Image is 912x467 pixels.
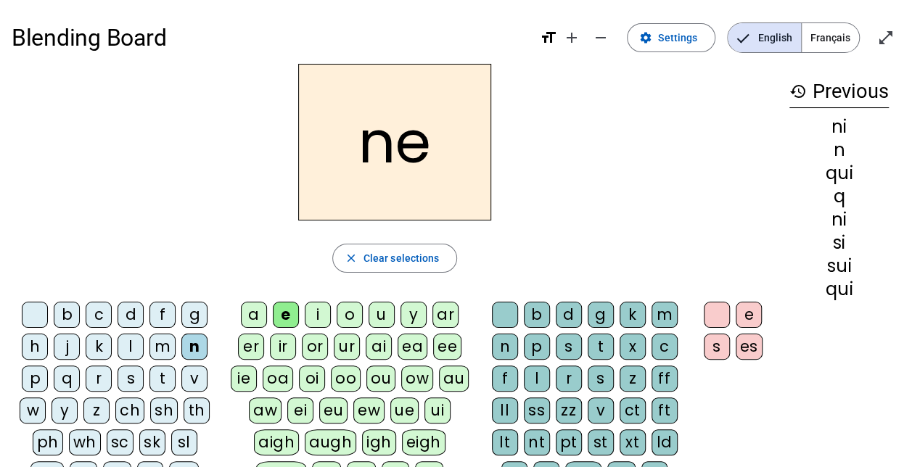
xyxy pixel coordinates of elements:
[592,29,609,46] mat-icon: remove
[305,302,331,328] div: i
[871,23,900,52] button: Enter full screen
[184,397,210,423] div: th
[736,334,763,360] div: es
[540,29,557,46] mat-icon: format_size
[556,334,582,360] div: s
[704,334,730,360] div: s
[86,302,112,328] div: c
[302,334,328,360] div: or
[22,334,48,360] div: h
[273,302,299,328] div: e
[620,302,646,328] div: k
[305,429,356,455] div: augh
[231,365,257,392] div: ie
[332,244,458,273] button: Clear selections
[86,365,112,392] div: r
[54,365,80,392] div: q
[652,334,678,360] div: c
[149,302,176,328] div: f
[398,334,427,360] div: ea
[353,397,385,423] div: ew
[69,429,101,455] div: wh
[789,75,889,108] h3: Previous
[149,365,176,392] div: t
[432,302,459,328] div: ar
[620,397,646,423] div: ct
[270,334,296,360] div: ir
[238,334,264,360] div: er
[12,15,528,61] h1: Blending Board
[107,429,133,455] div: sc
[83,397,110,423] div: z
[319,397,348,423] div: eu
[588,365,614,392] div: s
[556,429,582,455] div: pt
[524,397,550,423] div: ss
[877,29,895,46] mat-icon: open_in_full
[171,429,197,455] div: sl
[789,141,889,159] div: n
[115,397,144,423] div: ch
[492,365,518,392] div: f
[620,334,646,360] div: x
[366,365,395,392] div: ou
[401,365,433,392] div: ow
[424,397,451,423] div: ui
[563,29,580,46] mat-icon: add
[524,334,550,360] div: p
[263,365,293,392] div: oa
[433,334,461,360] div: ee
[789,211,889,228] div: ni
[345,252,358,265] mat-icon: close
[118,334,144,360] div: l
[789,83,807,100] mat-icon: history
[181,365,208,392] div: v
[249,397,282,423] div: aw
[118,365,144,392] div: s
[524,365,550,392] div: l
[556,397,582,423] div: zz
[181,334,208,360] div: n
[298,64,491,220] h2: ne
[658,29,697,46] span: Settings
[402,429,445,455] div: eigh
[789,234,889,252] div: si
[652,429,678,455] div: ld
[728,23,801,52] span: English
[54,302,80,328] div: b
[52,397,78,423] div: y
[118,302,144,328] div: d
[254,429,299,455] div: aigh
[22,365,48,392] div: p
[334,334,360,360] div: ur
[789,165,889,182] div: qui
[366,334,392,360] div: ai
[492,397,518,423] div: ll
[620,429,646,455] div: xt
[588,397,614,423] div: v
[492,334,518,360] div: n
[652,302,678,328] div: m
[369,302,395,328] div: u
[652,365,678,392] div: ff
[524,429,550,455] div: nt
[492,429,518,455] div: lt
[287,397,313,423] div: ei
[557,23,586,52] button: Increase font size
[299,365,325,392] div: oi
[588,334,614,360] div: t
[139,429,165,455] div: sk
[362,429,396,455] div: igh
[181,302,208,328] div: g
[789,257,889,275] div: sui
[400,302,427,328] div: y
[727,22,860,53] mat-button-toggle-group: Language selection
[736,302,762,328] div: e
[639,31,652,44] mat-icon: settings
[439,365,469,392] div: au
[652,397,678,423] div: ft
[54,334,80,360] div: j
[802,23,859,52] span: Français
[86,334,112,360] div: k
[524,302,550,328] div: b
